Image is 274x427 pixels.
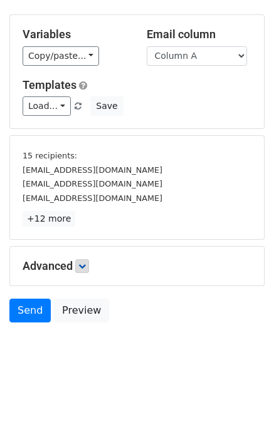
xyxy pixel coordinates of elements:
[211,367,274,427] iframe: Chat Widget
[9,299,51,322] a: Send
[23,46,99,66] a: Copy/paste...
[23,78,76,91] a: Templates
[90,96,123,116] button: Save
[23,151,77,160] small: 15 recipients:
[23,179,162,188] small: [EMAIL_ADDRESS][DOMAIN_NAME]
[23,193,162,203] small: [EMAIL_ADDRESS][DOMAIN_NAME]
[54,299,109,322] a: Preview
[23,259,251,273] h5: Advanced
[147,28,252,41] h5: Email column
[23,211,75,227] a: +12 more
[23,28,128,41] h5: Variables
[23,165,162,175] small: [EMAIL_ADDRESS][DOMAIN_NAME]
[23,96,71,116] a: Load...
